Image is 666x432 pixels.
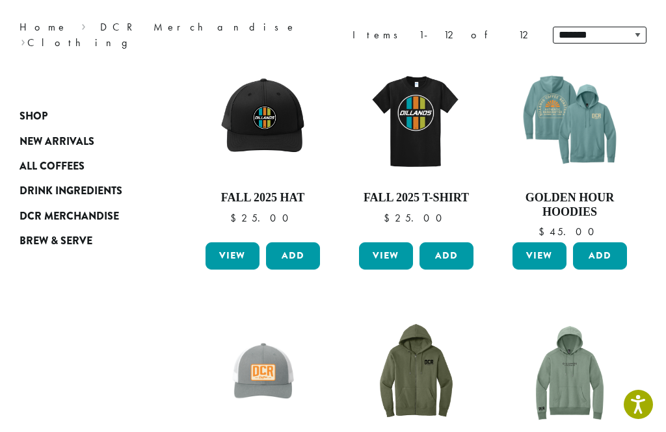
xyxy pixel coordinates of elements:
a: Shop [20,104,147,129]
span: Drink Ingredients [20,183,122,199]
a: View [206,242,260,270]
a: Golden Hour Hoodies $45.00 [509,60,630,237]
span: $ [230,211,241,225]
h4: Golden Hour Hoodies [509,191,630,219]
a: Fall 2025 Hat $25.00 [202,60,323,237]
bdi: 25.00 [230,211,295,225]
span: New Arrivals [20,134,94,150]
span: $ [384,211,395,225]
img: DCR-SS-Golden-Hour-Hoodie-Eucalyptus-Blue-1200x1200-Web-e1744312709309.png [509,60,630,181]
span: DCR Merchandise [20,209,119,225]
span: › [81,15,86,35]
button: Add [266,242,320,270]
span: Shop [20,108,47,125]
button: Add [573,242,627,270]
a: All Coffees [20,154,147,179]
span: All Coffees [20,159,85,175]
a: Brew & Serve [20,229,147,253]
a: DCR Merchandise [100,20,297,34]
span: › [21,31,25,51]
span: Brew & Serve [20,233,92,249]
a: Fall 2025 T-Shirt $25.00 [356,60,477,237]
a: New Arrivals [20,129,147,153]
span: $ [539,225,550,238]
div: Items 1-12 of 12 [353,27,533,43]
img: DCR-Retro-Three-Strip-Circle-Tee-Fall-WEB-scaled.jpg [356,60,477,181]
img: DCR-Retro-Three-Strip-Circle-Patch-Trucker-Hat-Fall-WEB-scaled.jpg [202,60,323,181]
a: View [359,242,413,270]
h4: Fall 2025 T-Shirt [356,191,477,205]
bdi: 25.00 [384,211,448,225]
h4: Fall 2025 Hat [202,191,323,205]
a: DCR Merchandise [20,204,147,229]
a: View [513,242,566,270]
a: Drink Ingredients [20,179,147,203]
button: Add [420,242,473,270]
bdi: 45.00 [539,225,600,238]
a: Home [20,20,68,34]
nav: Breadcrumb [20,19,313,51]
